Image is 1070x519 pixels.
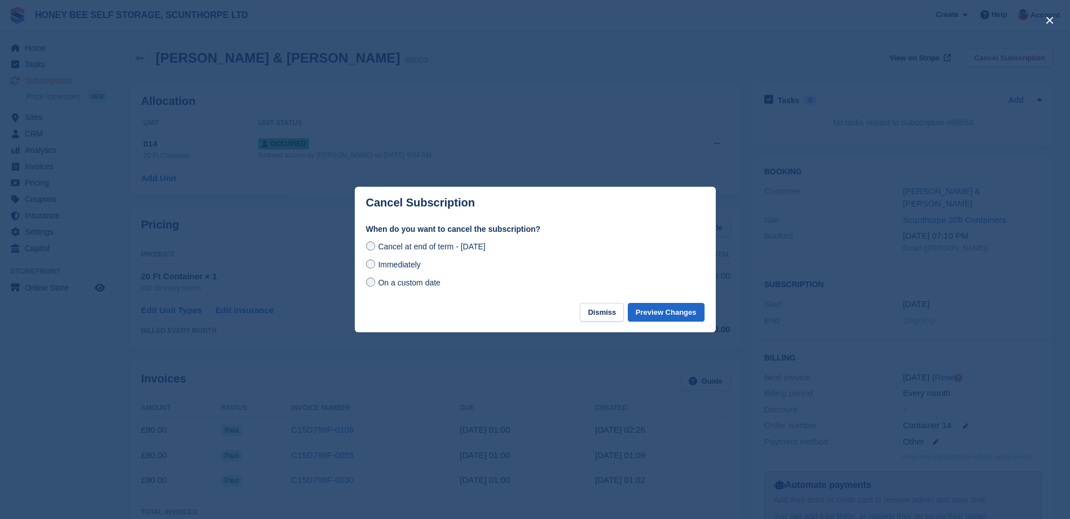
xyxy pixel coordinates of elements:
button: Dismiss [580,303,624,322]
input: Cancel at end of term - [DATE] [366,241,375,250]
button: close [1041,11,1059,29]
span: On a custom date [378,278,441,287]
p: Cancel Subscription [366,196,475,209]
input: On a custom date [366,278,375,287]
button: Preview Changes [628,303,704,322]
input: Immediately [366,259,375,269]
label: When do you want to cancel the subscription? [366,223,704,235]
span: Cancel at end of term - [DATE] [378,242,485,251]
span: Immediately [378,260,420,269]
